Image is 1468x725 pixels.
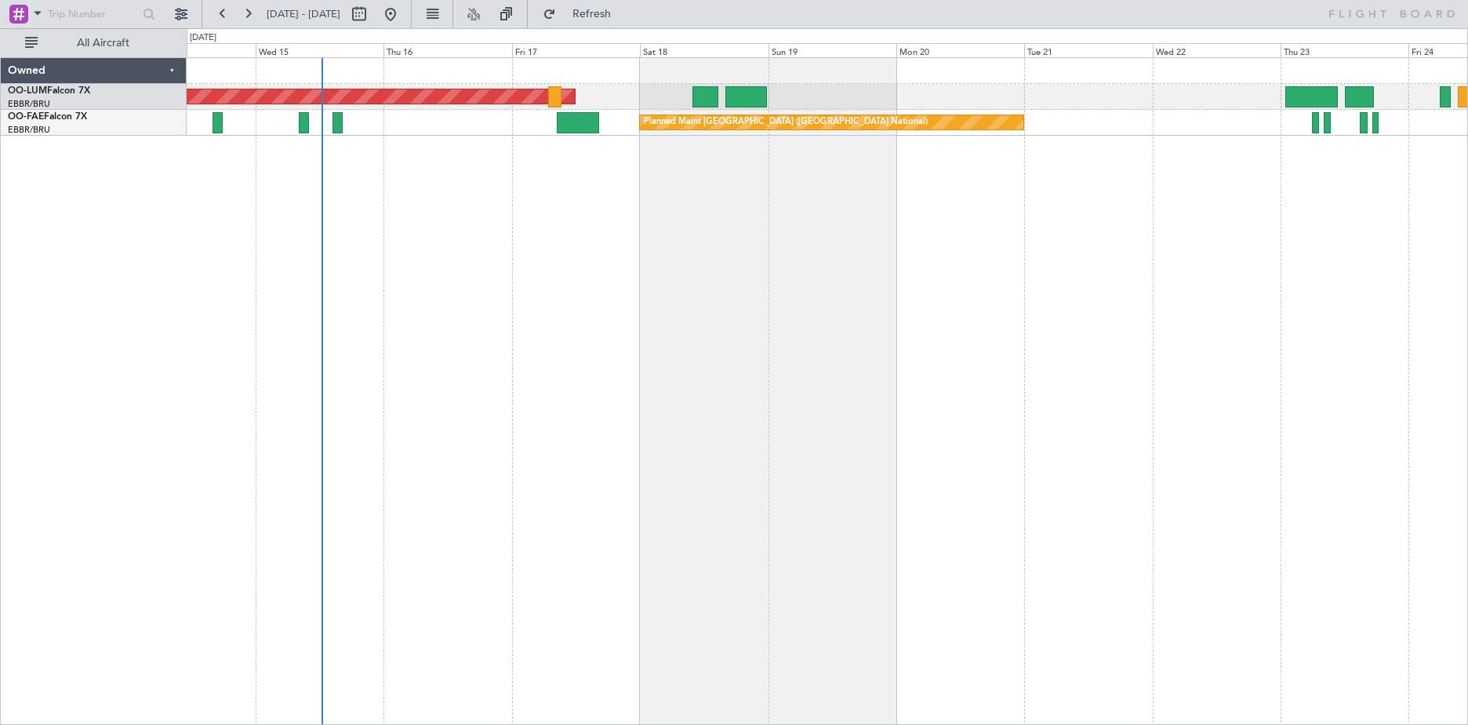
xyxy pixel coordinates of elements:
[267,7,340,21] span: [DATE] - [DATE]
[769,43,896,57] div: Sun 19
[8,86,47,96] span: OO-LUM
[41,38,165,49] span: All Aircraft
[190,31,216,45] div: [DATE]
[8,124,50,136] a: EBBR/BRU
[8,98,50,110] a: EBBR/BRU
[640,43,768,57] div: Sat 18
[17,31,170,56] button: All Aircraft
[536,2,630,27] button: Refresh
[383,43,511,57] div: Thu 16
[559,9,625,20] span: Refresh
[1281,43,1408,57] div: Thu 23
[8,112,87,122] a: OO-FAEFalcon 7X
[896,43,1024,57] div: Mon 20
[8,86,90,96] a: OO-LUMFalcon 7X
[128,43,256,57] div: Tue 14
[48,2,138,26] input: Trip Number
[256,43,383,57] div: Wed 15
[1024,43,1152,57] div: Tue 21
[512,43,640,57] div: Fri 17
[8,112,44,122] span: OO-FAE
[1153,43,1281,57] div: Wed 22
[644,111,928,134] div: Planned Maint [GEOGRAPHIC_DATA] ([GEOGRAPHIC_DATA] National)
